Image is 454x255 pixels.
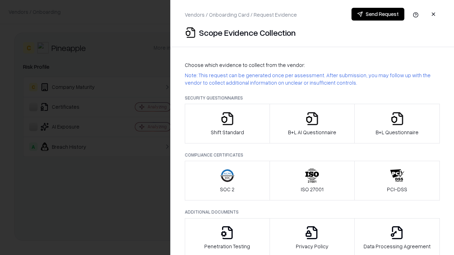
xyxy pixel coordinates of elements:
button: ISO 27001 [270,161,355,200]
p: Compliance Certificates [185,152,440,158]
button: Shift Standard [185,104,270,143]
p: Vendors / Onboarding Card / Request Evidence [185,11,297,18]
p: PCI-DSS [387,186,407,193]
p: Note: This request can be generated once per assessment. After submission, you may follow up with... [185,72,440,86]
p: Privacy Policy [296,243,328,250]
button: PCI-DSS [354,161,440,200]
button: SOC 2 [185,161,270,200]
p: Choose which evidence to collect from the vendor: [185,61,440,69]
p: Data Processing Agreement [364,243,431,250]
p: B+L AI Questionnaire [288,129,336,136]
button: B+L AI Questionnaire [270,104,355,143]
p: Scope Evidence Collection [199,27,296,38]
p: ISO 27001 [301,186,323,193]
p: Shift Standard [211,129,244,136]
p: SOC 2 [220,186,234,193]
p: Security Questionnaires [185,95,440,101]
p: B+L Questionnaire [376,129,419,136]
p: Penetration Testing [204,243,250,250]
p: Additional Documents [185,209,440,215]
button: Send Request [351,8,404,21]
button: B+L Questionnaire [354,104,440,143]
